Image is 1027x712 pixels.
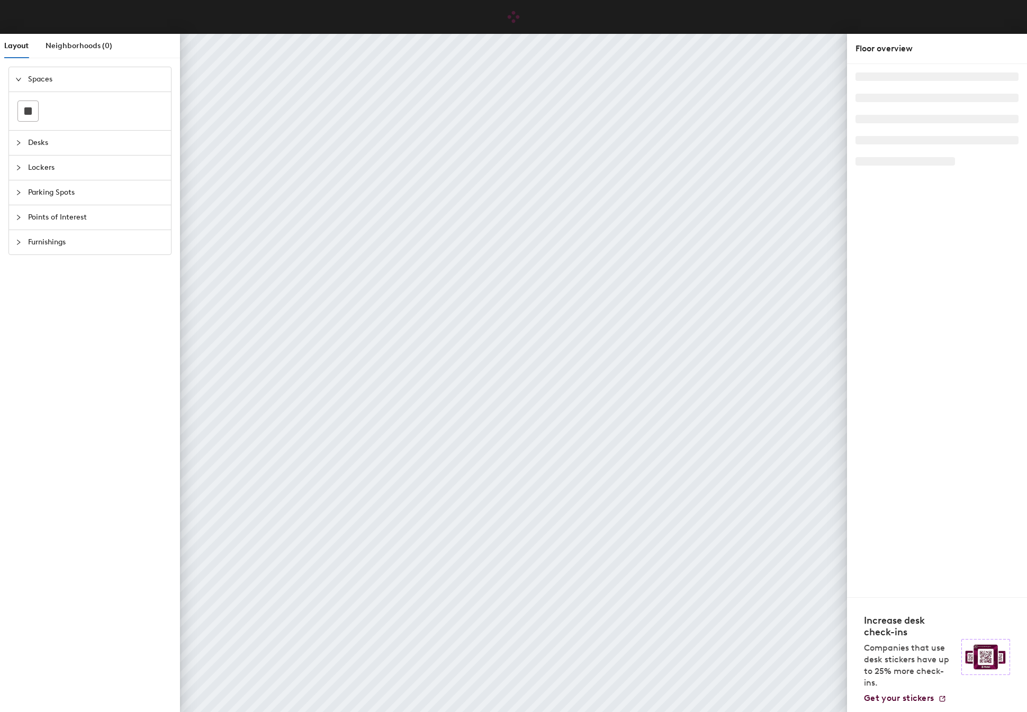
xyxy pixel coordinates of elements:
p: Companies that use desk stickers have up to 25% more check-ins. [864,642,955,689]
span: Spaces [28,67,165,92]
span: Furnishings [28,230,165,254]
span: Desks [28,131,165,155]
span: collapsed [15,165,22,171]
span: Neighborhoods (0) [46,41,112,50]
span: collapsed [15,140,22,146]
span: Lockers [28,156,165,180]
span: Layout [4,41,29,50]
span: Get your stickers [864,693,934,703]
span: collapsed [15,214,22,221]
span: Points of Interest [28,205,165,230]
span: collapsed [15,189,22,196]
img: Sticker logo [961,639,1010,675]
span: collapsed [15,239,22,245]
span: Parking Spots [28,180,165,205]
span: expanded [15,76,22,83]
h4: Increase desk check-ins [864,615,955,638]
a: Get your stickers [864,693,947,704]
div: Floor overview [855,42,1019,55]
